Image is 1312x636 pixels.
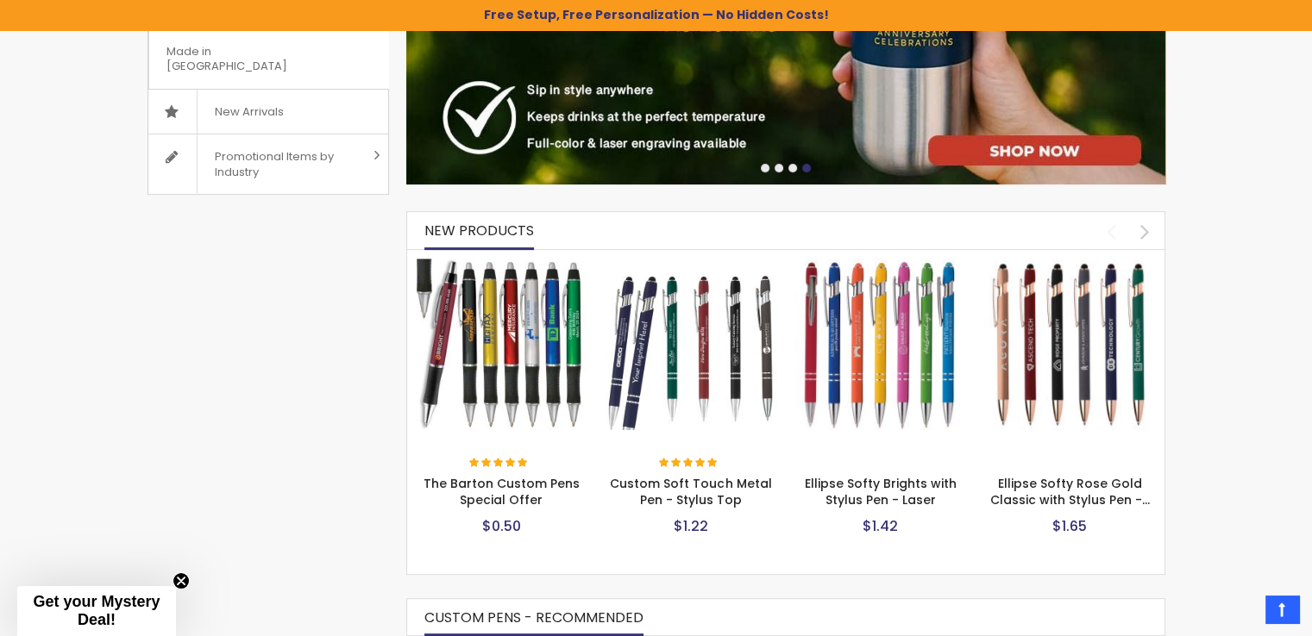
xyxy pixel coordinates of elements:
a: New Arrivals [148,90,388,134]
span: CUSTOM PENS - RECOMMENDED [424,608,643,627]
span: Promotional Items by Industry [197,134,367,194]
div: 100% [659,458,719,470]
span: $0.50 [482,516,521,536]
span: New Products [424,221,534,240]
a: Custom Soft Touch Metal Pen - Stylus Top [605,258,777,272]
div: prev [1096,216,1127,246]
a: Ellipse Softy Brights with Stylus Pen - Laser [804,475,956,508]
span: $1.42 [863,516,898,536]
a: Ellipse Softy Brights with Stylus Pen - Laser [794,258,967,272]
span: $1.22 [674,516,708,536]
button: Close teaser [173,572,190,589]
span: New Arrivals [197,90,301,134]
span: Made in [GEOGRAPHIC_DATA] [148,29,345,89]
div: next [1130,216,1160,246]
a: The Barton Custom Pens Special Offer [416,258,588,272]
div: Get your Mystery Deal!Close teaser [17,586,176,636]
img: Custom Soft Touch Metal Pen - Stylus Top [605,259,777,431]
span: Get your Mystery Deal! [33,593,160,628]
div: 100% [469,458,530,470]
a: Ellipse Softy Rose Gold Classic with Stylus Pen -… [990,475,1150,508]
a: Custom Soft Touch Metal Pen - Stylus Top [610,475,771,508]
img: Ellipse Softy Brights with Stylus Pen - Laser [794,259,967,431]
a: The Barton Custom Pens Special Offer [424,475,580,508]
a: Promotional Items by Industry [148,134,388,194]
a: Ellipse Softy Rose Gold Classic with Stylus Pen - Silver Laser [983,258,1156,272]
img: Ellipse Softy Rose Gold Classic with Stylus Pen - Silver Laser [983,259,1156,431]
img: The Barton Custom Pens Special Offer [416,259,588,431]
